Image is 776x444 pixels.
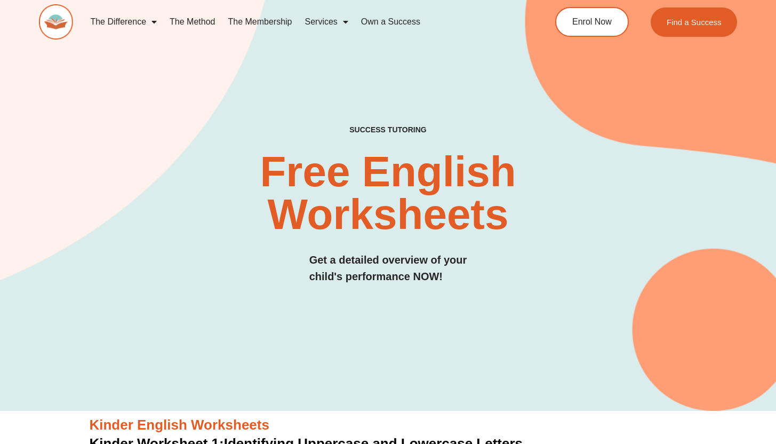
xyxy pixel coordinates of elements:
a: The Membership [221,10,298,34]
nav: Menu [84,10,515,34]
a: The Method [163,10,221,34]
span: Find a Success [667,18,722,26]
h3: Kinder English Worksheets [90,416,687,434]
a: Services [299,10,355,34]
a: Enrol Now [555,7,629,37]
h3: Get a detailed overview of your child's performance NOW! [309,252,467,285]
a: Own a Success [355,10,427,34]
h2: Free English Worksheets​ [157,150,618,236]
h4: SUCCESS TUTORING​ [285,125,492,134]
a: Find a Success [651,7,738,37]
span: Enrol Now [572,18,612,26]
a: The Difference [84,10,163,34]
